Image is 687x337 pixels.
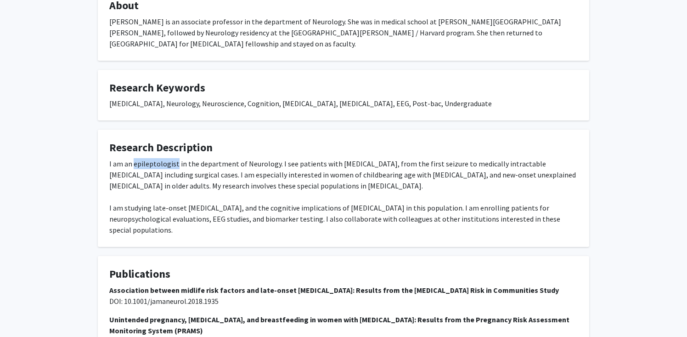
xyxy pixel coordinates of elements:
[109,81,578,95] h4: Research Keywords
[109,141,578,154] h4: Research Description
[109,286,559,295] strong: Association between midlife risk factors and late-onset [MEDICAL_DATA]: Results from the [MEDICAL...
[109,268,578,281] h4: Publications
[109,315,569,335] strong: Unintended pregnancy, [MEDICAL_DATA], and breastfeeding in women with [MEDICAL_DATA]: Results fro...
[109,16,578,49] div: [PERSON_NAME] is an associate professor in the department of Neurology. She was in medical school...
[109,297,219,306] span: DOI: 10.1001/jamaneurol.2018.1935
[109,98,578,109] div: [MEDICAL_DATA], Neurology, Neuroscience, Cognition, [MEDICAL_DATA], [MEDICAL_DATA], EEG, Post-bac...
[7,296,39,330] iframe: Chat
[109,158,578,235] div: I am an epileptologist in the department of Neurology. I see patients with [MEDICAL_DATA], from t...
